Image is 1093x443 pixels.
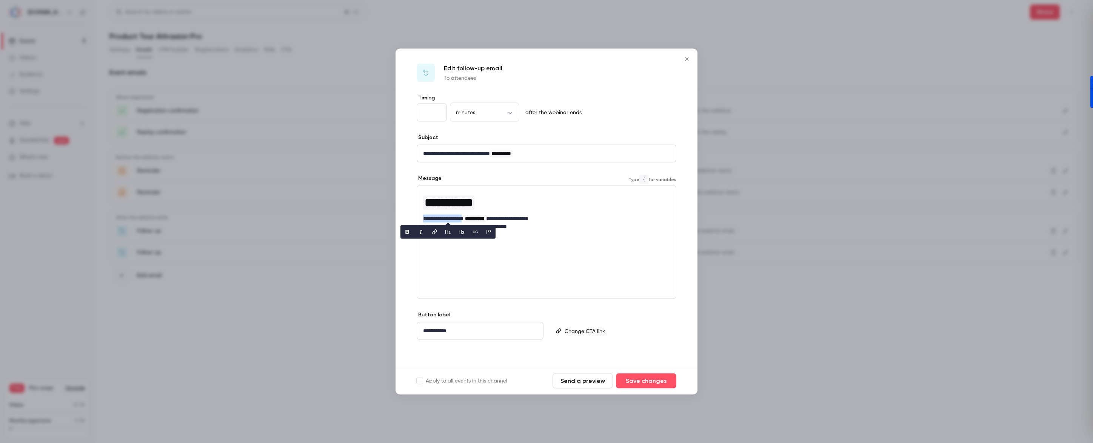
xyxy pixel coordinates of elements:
[639,175,648,184] code: {
[628,175,676,184] span: Type for variables
[428,226,440,238] button: link
[401,226,413,238] button: bold
[450,108,519,116] div: minutes
[415,226,427,238] button: italic
[417,175,442,182] label: Message
[417,134,438,141] label: Subject
[417,311,450,319] label: Button label
[417,377,507,385] label: Apply to all events in this channel
[417,145,676,162] div: editor
[679,52,694,67] button: Close
[562,322,676,340] div: editor
[444,74,502,82] p: To attendees
[417,186,676,235] div: editor
[417,94,676,102] label: Timing
[553,373,613,389] button: Send a preview
[483,226,495,238] button: blockquote
[616,373,676,389] button: Save changes
[444,64,502,73] p: Edit follow-up email
[417,322,543,339] div: editor
[522,109,582,116] p: after the webinar ends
